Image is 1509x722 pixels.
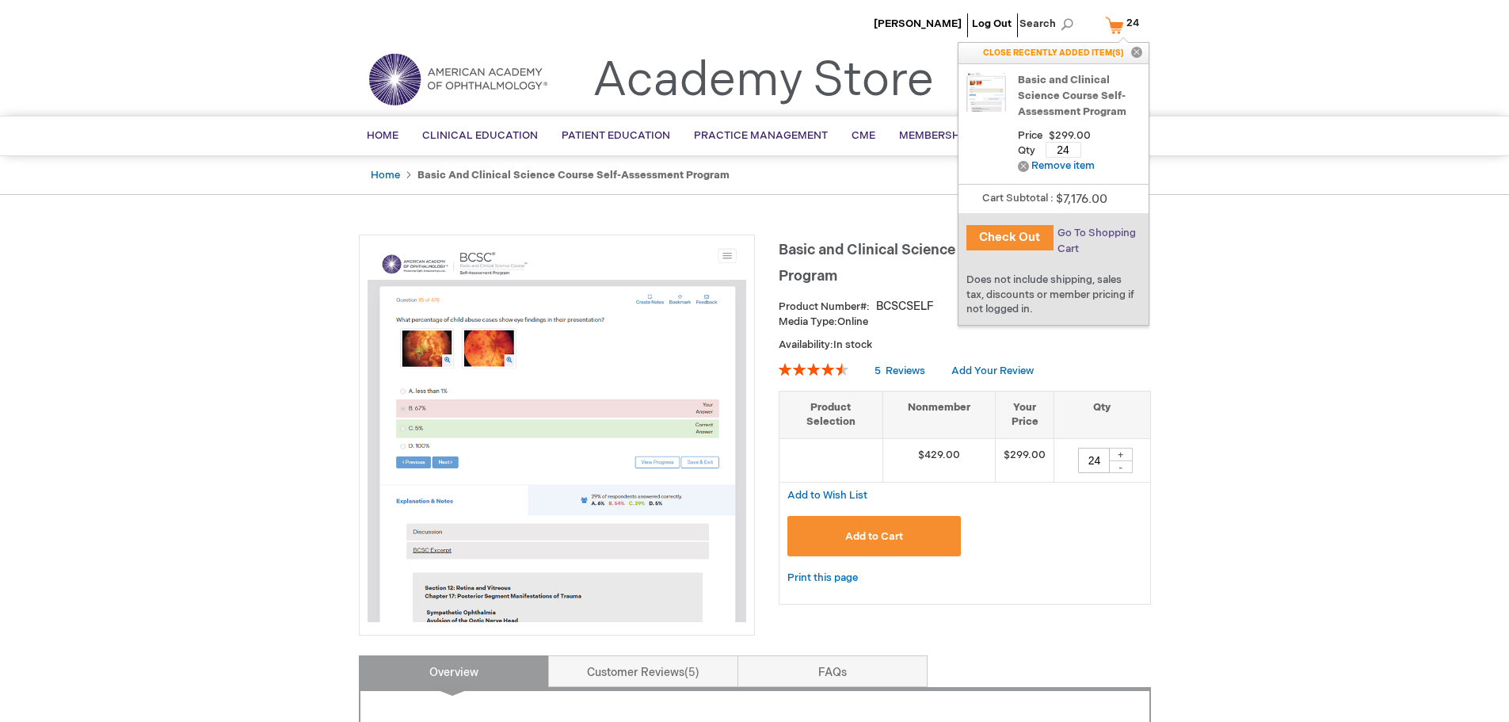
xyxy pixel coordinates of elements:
p: CLOSE RECENTLY ADDED ITEM(S) [958,43,1149,63]
span: Home [367,129,398,142]
span: Clinical Education [422,129,538,142]
strong: Media Type: [779,315,837,328]
p: Availability: [779,338,1151,353]
span: Price [1018,130,1042,142]
th: Your Price [996,391,1054,438]
div: Does not include shipping, sales tax, discounts or member pricing if not logged in. [958,265,1149,325]
a: Overview [359,655,549,687]
th: Qty [1054,391,1150,438]
span: Basic and Clinical Science Course Self-Assessment Program [779,242,1126,285]
img: Basic and Clinical Science Course Self-Assessment Program [368,243,746,622]
a: Print this page [787,568,858,588]
td: $299.00 [996,438,1054,482]
th: Nonmember [882,391,996,438]
strong: Product Number [779,300,870,313]
a: 24 [1102,11,1149,39]
span: Cart Subtotal [982,192,1048,204]
a: Academy Store [593,52,934,109]
div: - [1109,460,1133,473]
div: 92% [779,363,848,376]
strong: Basic and Clinical Science Course Self-Assessment Program [417,169,730,181]
a: Basic and Clinical Science Course Self-Assessment Program [1018,72,1141,120]
p: Online [779,315,1151,330]
a: Customer Reviews5 [548,655,738,687]
button: Check Out [966,225,1054,250]
span: Add to Wish List [787,489,867,502]
span: 24 [1126,17,1139,29]
div: + [1109,448,1133,461]
a: Remove item [1018,160,1095,172]
a: Add to Wish List [787,488,867,502]
th: Product Selection [779,391,883,438]
span: Membership [899,129,970,142]
td: $429.00 [882,438,996,482]
span: CME [852,129,875,142]
span: 5 [684,666,699,679]
span: In stock [833,338,872,351]
span: Practice Management [694,129,828,142]
a: Home [371,169,400,181]
a: [PERSON_NAME] [874,17,962,30]
span: $7,176.00 [1054,192,1107,207]
span: 5 [875,365,881,377]
img: Basic and Clinical Science Course Self-Assessment Program [966,72,1006,112]
input: Qty [1046,142,1081,158]
span: Qty [1018,144,1035,157]
a: Basic and Clinical Science Course Self-Assessment Program [966,72,1006,124]
span: Add to Cart [845,530,903,543]
span: $299.00 [1049,130,1091,142]
a: Log Out [972,17,1012,30]
span: Reviews [886,365,925,377]
button: Add to Cart [787,516,962,556]
span: Price [1049,126,1103,146]
div: BCSCSELF [876,299,934,315]
span: Patient Education [562,129,670,142]
input: Qty [1078,448,1110,473]
a: Add Your Review [951,365,1034,377]
a: FAQs [737,655,928,687]
span: Search [1019,8,1080,40]
a: Go To Shopping Cart [1057,227,1136,255]
a: 5 Reviews [875,365,928,377]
